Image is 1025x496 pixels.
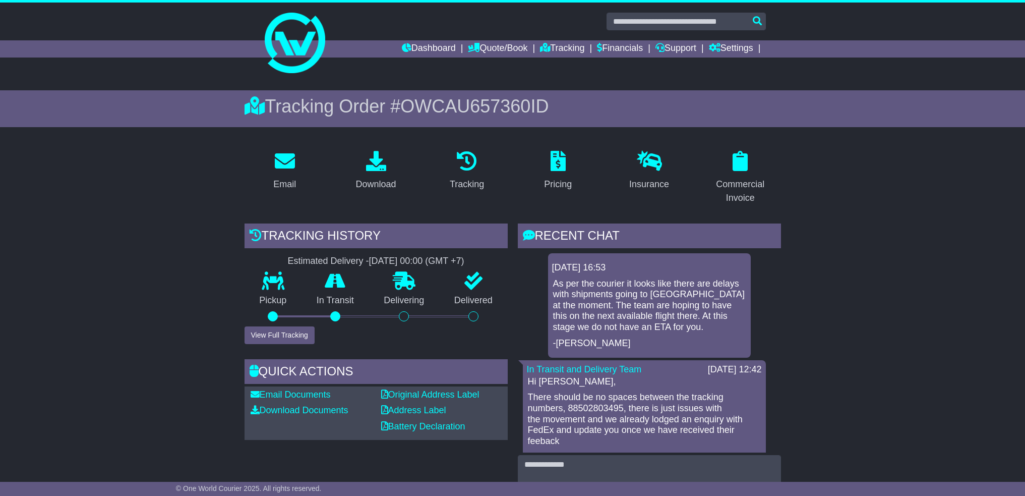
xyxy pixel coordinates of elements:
[553,338,746,349] p: -[PERSON_NAME]
[369,256,464,267] div: [DATE] 00:00 (GMT +7)
[251,390,331,400] a: Email Documents
[528,452,761,463] p: Regards
[540,40,584,58] a: Tracking
[355,178,396,191] div: Download
[629,178,669,191] div: Insurance
[709,40,753,58] a: Settings
[518,224,781,251] div: RECENT CHAT
[708,364,762,375] div: [DATE] 12:42
[597,40,643,58] a: Financials
[439,295,508,306] p: Delivered
[402,40,456,58] a: Dashboard
[527,364,642,374] a: In Transit and Delivery Team
[245,295,302,306] p: Pickup
[267,147,303,195] a: Email
[544,178,572,191] div: Pricing
[251,405,348,415] a: Download Documents
[552,262,747,273] div: [DATE] 16:53
[537,147,578,195] a: Pricing
[706,178,774,205] div: Commercial Invoice
[245,326,315,344] button: View Full Tracking
[381,405,446,415] a: Address Label
[443,147,491,195] a: Tracking
[245,95,781,117] div: Tracking Order #
[245,224,508,251] div: Tracking history
[381,421,465,431] a: Battery Declaration
[655,40,696,58] a: Support
[302,295,369,306] p: In Transit
[623,147,676,195] a: Insurance
[349,147,402,195] a: Download
[468,40,527,58] a: Quote/Book
[381,390,479,400] a: Original Address Label
[528,392,761,447] p: There should be no spaces between the tracking numbers, 88502803495, there is just issues with th...
[553,279,746,333] p: As per the courier it looks like there are delays with shipments going to [GEOGRAPHIC_DATA] at th...
[528,376,761,388] p: Hi [PERSON_NAME],
[400,96,549,117] span: OWCAU657360ID
[450,178,484,191] div: Tracking
[176,484,322,492] span: © One World Courier 2025. All rights reserved.
[700,147,781,208] a: Commercial Invoice
[273,178,296,191] div: Email
[245,256,508,267] div: Estimated Delivery -
[245,359,508,387] div: Quick Actions
[369,295,440,306] p: Delivering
